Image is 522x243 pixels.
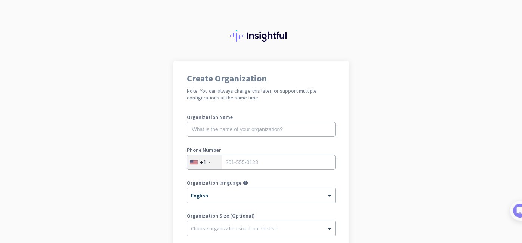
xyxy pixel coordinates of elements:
[230,30,293,42] img: Insightful
[187,155,336,170] input: 201-555-0123
[187,122,336,137] input: What is the name of your organization?
[187,180,241,185] label: Organization language
[187,87,336,101] h2: Note: You can always change this later, or support multiple configurations at the same time
[187,114,336,120] label: Organization Name
[187,213,336,218] label: Organization Size (Optional)
[200,159,206,166] div: +1
[187,74,336,83] h1: Create Organization
[187,147,336,153] label: Phone Number
[243,180,248,185] i: help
